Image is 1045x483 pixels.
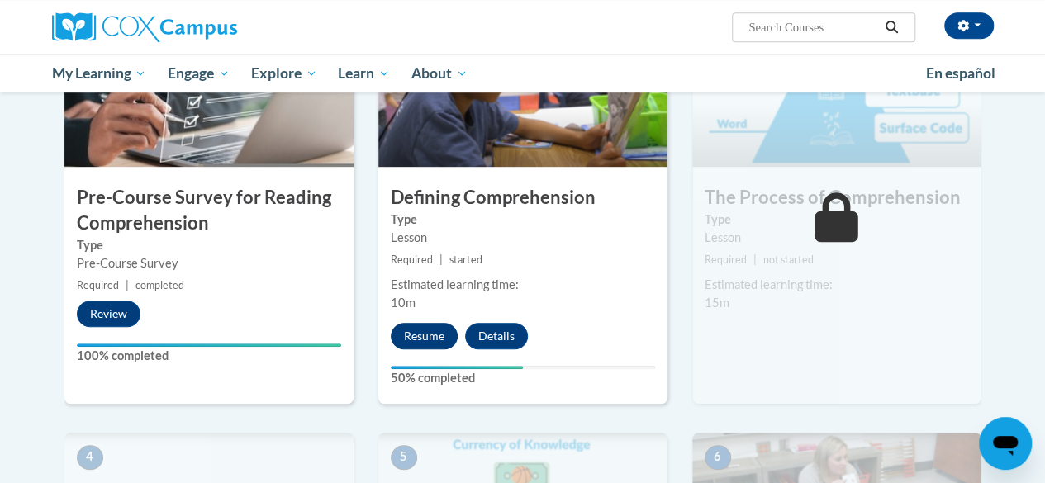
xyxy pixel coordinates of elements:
[391,323,458,349] button: Resume
[763,253,814,266] span: not started
[449,253,482,266] span: started
[40,54,1006,92] div: Main menu
[126,279,129,291] span: |
[915,56,1006,91] a: En español
[465,323,528,349] button: Details
[705,296,729,310] span: 15m
[705,445,731,470] span: 6
[51,64,146,83] span: My Learning
[327,54,401,92] a: Learn
[705,229,969,247] div: Lesson
[705,253,747,266] span: Required
[391,253,433,266] span: Required
[411,64,468,83] span: About
[338,64,390,83] span: Learn
[944,12,994,39] button: Account Settings
[77,236,341,254] label: Type
[77,254,341,272] div: Pre-Course Survey
[378,185,667,211] h3: Defining Comprehension
[77,445,103,470] span: 4
[52,12,349,42] a: Cox Campus
[64,185,354,236] h3: Pre-Course Survey for Reading Comprehension
[391,211,655,229] label: Type
[157,54,240,92] a: Engage
[135,279,184,291] span: completed
[391,445,417,470] span: 5
[879,17,904,37] button: Search
[52,12,237,42] img: Cox Campus
[439,253,443,266] span: |
[705,276,969,294] div: Estimated learning time:
[168,64,230,83] span: Engage
[251,64,317,83] span: Explore
[77,343,341,347] div: Your progress
[77,301,140,327] button: Review
[240,54,328,92] a: Explore
[401,54,478,92] a: About
[391,369,655,387] label: 50% completed
[391,296,416,310] span: 10m
[926,64,995,82] span: En español
[77,347,341,365] label: 100% completed
[753,253,757,266] span: |
[77,279,119,291] span: Required
[391,229,655,247] div: Lesson
[692,185,981,211] h3: The Process of Comprehension
[391,276,655,294] div: Estimated learning time:
[705,211,969,229] label: Type
[979,417,1032,470] iframe: Button to launch messaging window
[41,54,158,92] a: My Learning
[747,17,879,37] input: Search Courses
[391,366,523,369] div: Your progress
